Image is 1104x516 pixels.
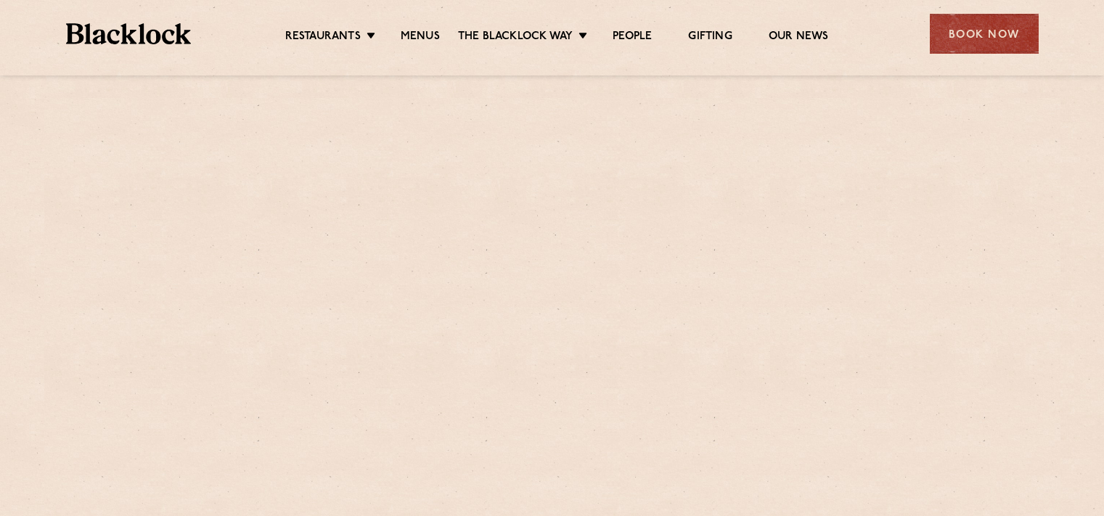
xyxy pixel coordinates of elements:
a: Menus [401,30,440,46]
img: BL_Textured_Logo-footer-cropped.svg [66,23,192,44]
div: Book Now [930,14,1039,54]
a: People [613,30,652,46]
a: The Blacklock Way [458,30,573,46]
a: Our News [769,30,829,46]
a: Gifting [688,30,732,46]
a: Restaurants [285,30,361,46]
